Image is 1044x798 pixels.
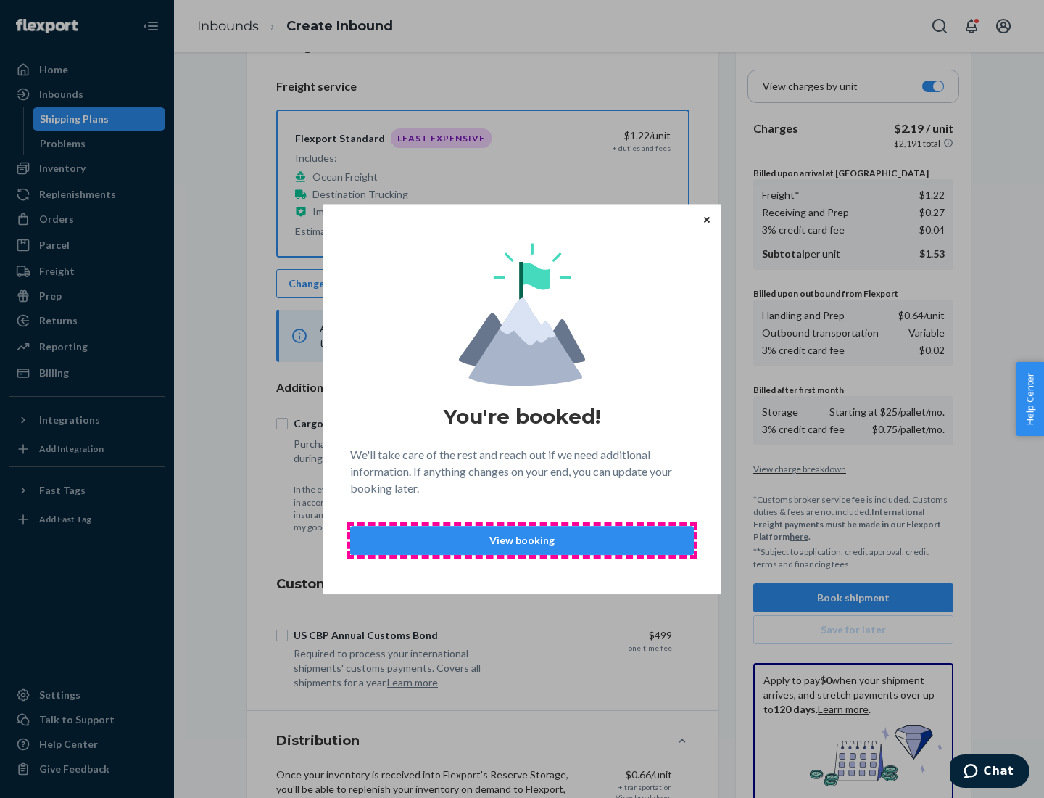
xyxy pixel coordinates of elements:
span: Chat [34,10,64,23]
img: svg+xml,%3Csvg%20viewBox%3D%220%200%20174%20197%22%20fill%3D%22none%22%20xmlns%3D%22http%3A%2F%2F... [459,243,585,386]
button: View booking [350,526,694,555]
p: View booking [362,533,681,548]
p: We'll take care of the rest and reach out if we need additional information. If anything changes ... [350,447,694,497]
button: Close [700,211,714,227]
h1: You're booked! [444,403,600,429]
